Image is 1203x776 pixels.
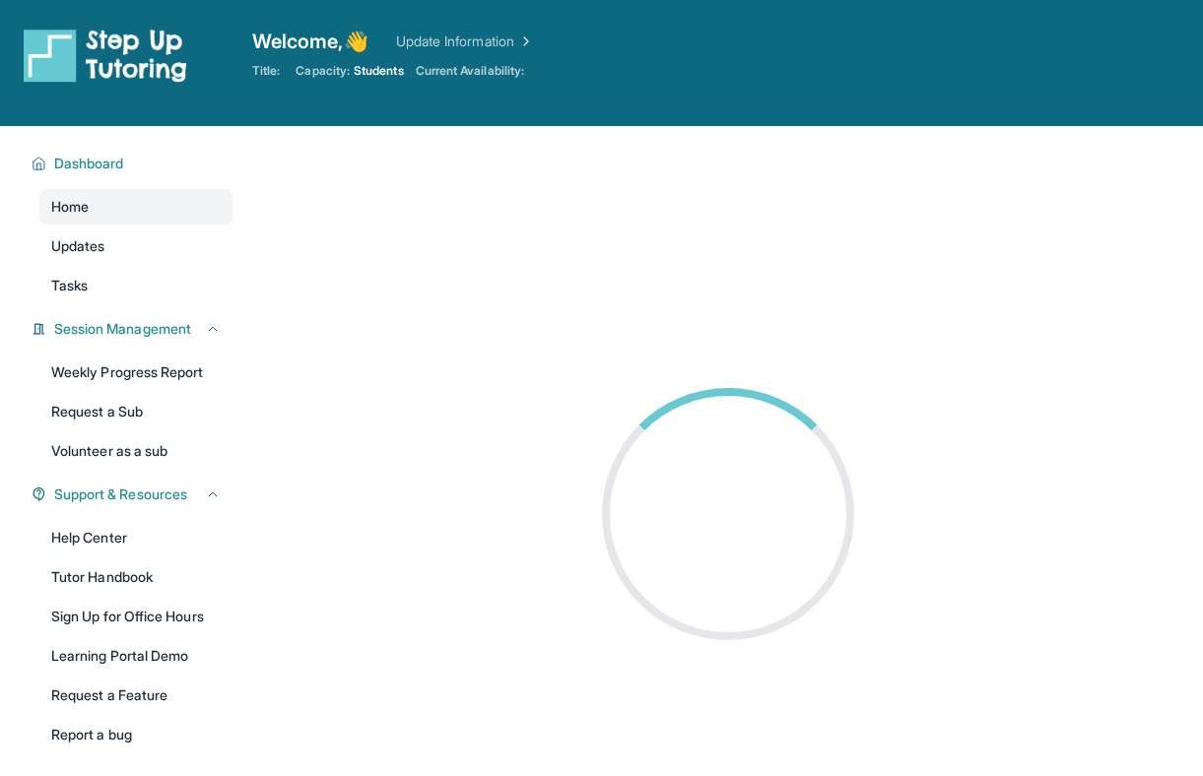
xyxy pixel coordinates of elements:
[416,63,524,79] span: Current Availability:
[39,433,233,469] a: Volunteer as a sub
[51,236,105,256] span: Updates
[39,228,233,264] a: Updates
[514,32,534,51] img: Chevron Right
[46,485,221,504] button: Support & Resources
[39,638,233,674] a: Learning Portal Demo
[51,276,88,295] span: Tasks
[24,28,187,83] img: logo
[39,717,233,752] a: Report a bug
[54,485,187,504] span: Support & Resources
[39,394,233,429] a: Request a Sub
[252,63,280,79] span: Title:
[296,63,350,79] span: Capacity:
[354,63,404,79] span: Students
[54,154,124,173] span: Dashboard
[39,189,233,225] a: Home
[39,599,233,634] a: Sign Up for Office Hours
[51,197,89,217] span: Home
[39,520,233,555] a: Help Center
[252,28,368,55] span: Welcome, 👋
[396,32,534,51] a: Update Information
[46,154,221,173] button: Dashboard
[46,319,221,339] button: Session Management
[54,319,191,339] span: Session Management
[39,355,233,390] a: Weekly Progress Report
[39,678,233,713] a: Request a Feature
[39,559,233,595] a: Tutor Handbook
[39,268,233,303] a: Tasks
